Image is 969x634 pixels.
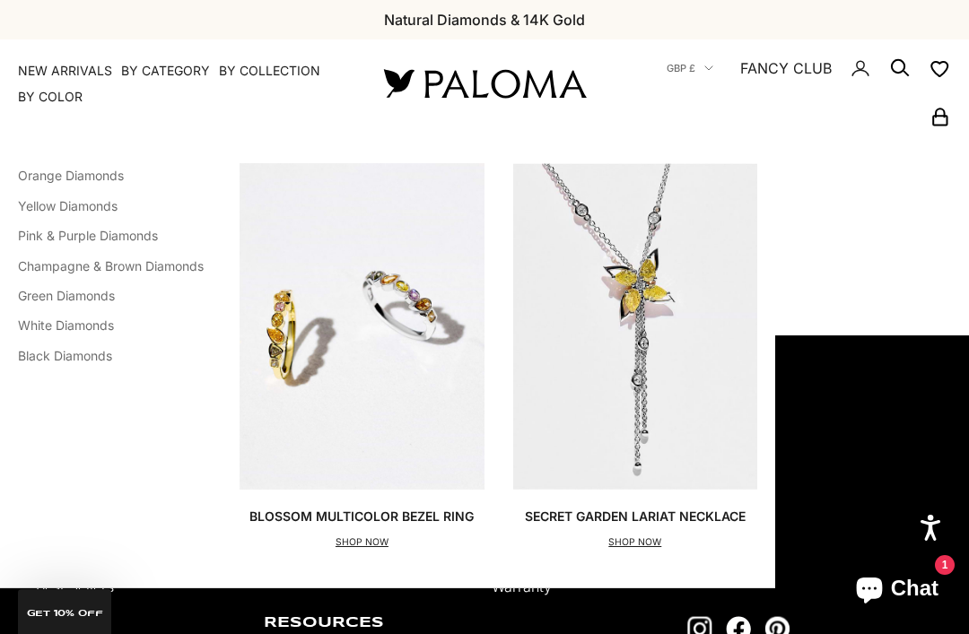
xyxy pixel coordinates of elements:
[249,534,474,551] p: SHOP NOW
[27,609,103,618] span: GET 10% Off
[525,508,746,525] p: Secret Garden Lariat Necklace
[18,317,114,333] a: White Diamonds
[18,589,111,634] div: GET 10% Off
[525,534,746,551] p: SHOP NOW
[249,508,474,525] p: Blossom Multicolor Bezel Ring
[513,163,757,551] a: Secret Garden Lariat NecklaceSHOP NOW
[384,8,585,31] p: Natural Diamonds & 14K Gold
[18,288,115,303] a: Green Diamonds
[18,88,83,106] summary: By Color
[667,60,713,76] button: GBP £
[18,348,112,363] a: Black Diamonds
[628,39,951,127] nav: Secondary navigation
[740,56,832,80] a: FANCY CLUB
[18,228,158,243] a: Pink & Purple Diamonds
[18,62,341,106] nav: Primary navigation
[18,258,204,274] a: Champagne & Brown Diamonds
[121,62,210,80] summary: By Category
[18,62,112,80] a: NEW ARRIVALS
[840,561,955,620] inbox-online-store-chat: Shopify online store chat
[492,578,552,595] a: Warranty
[18,168,124,183] a: Orange Diamonds
[667,60,695,76] span: GBP £
[18,198,118,213] a: Yellow Diamonds
[240,163,484,551] a: Blossom Multicolor Bezel RingSHOP NOW
[264,616,465,630] p: Resources
[219,62,320,80] summary: By Collection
